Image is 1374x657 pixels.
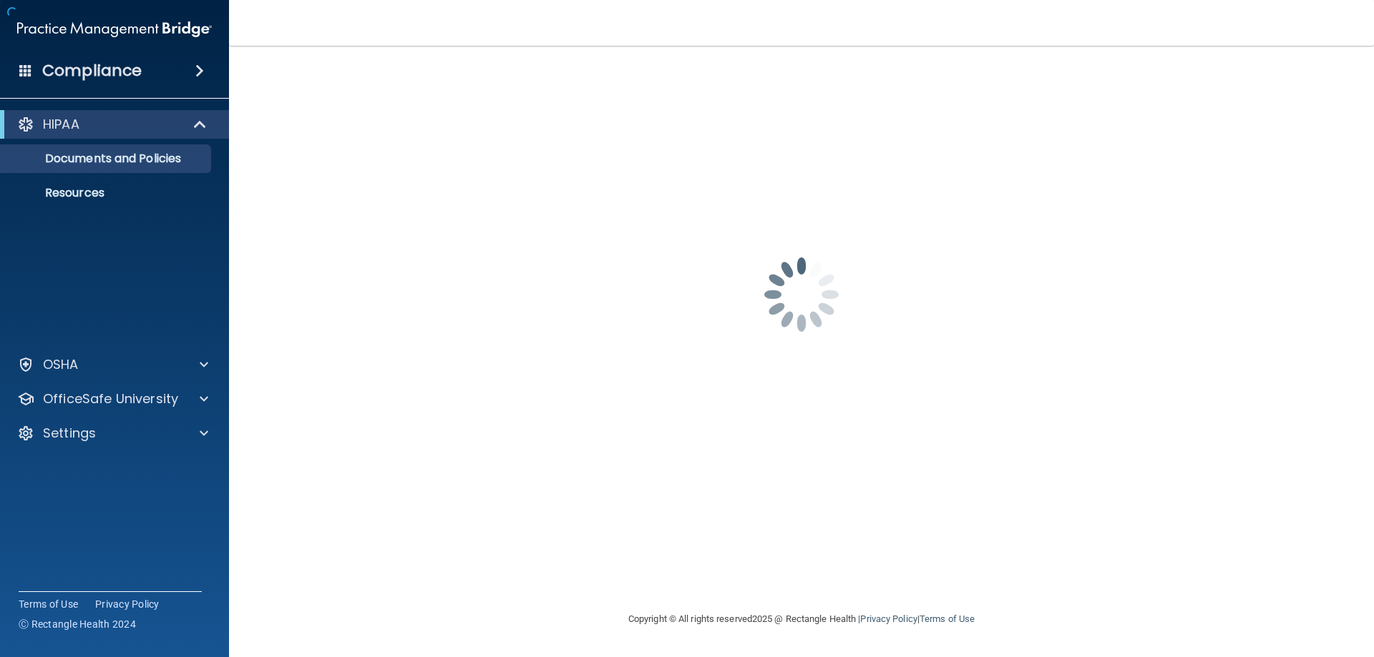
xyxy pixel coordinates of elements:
[730,223,873,366] img: spinner.e123f6fc.gif
[43,425,96,442] p: Settings
[95,597,160,611] a: Privacy Policy
[43,356,79,373] p: OSHA
[17,116,208,133] a: HIPAA
[1126,555,1357,613] iframe: Drift Widget Chat Controller
[9,186,205,200] p: Resources
[9,152,205,166] p: Documents and Policies
[17,15,212,44] img: PMB logo
[17,425,208,442] a: Settings
[19,597,78,611] a: Terms of Use
[920,613,975,624] a: Terms of Use
[42,61,142,81] h4: Compliance
[43,390,178,407] p: OfficeSafe University
[19,617,136,631] span: Ⓒ Rectangle Health 2024
[17,390,208,407] a: OfficeSafe University
[43,116,79,133] p: HIPAA
[17,356,208,373] a: OSHA
[860,613,917,624] a: Privacy Policy
[540,596,1063,642] div: Copyright © All rights reserved 2025 @ Rectangle Health | |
